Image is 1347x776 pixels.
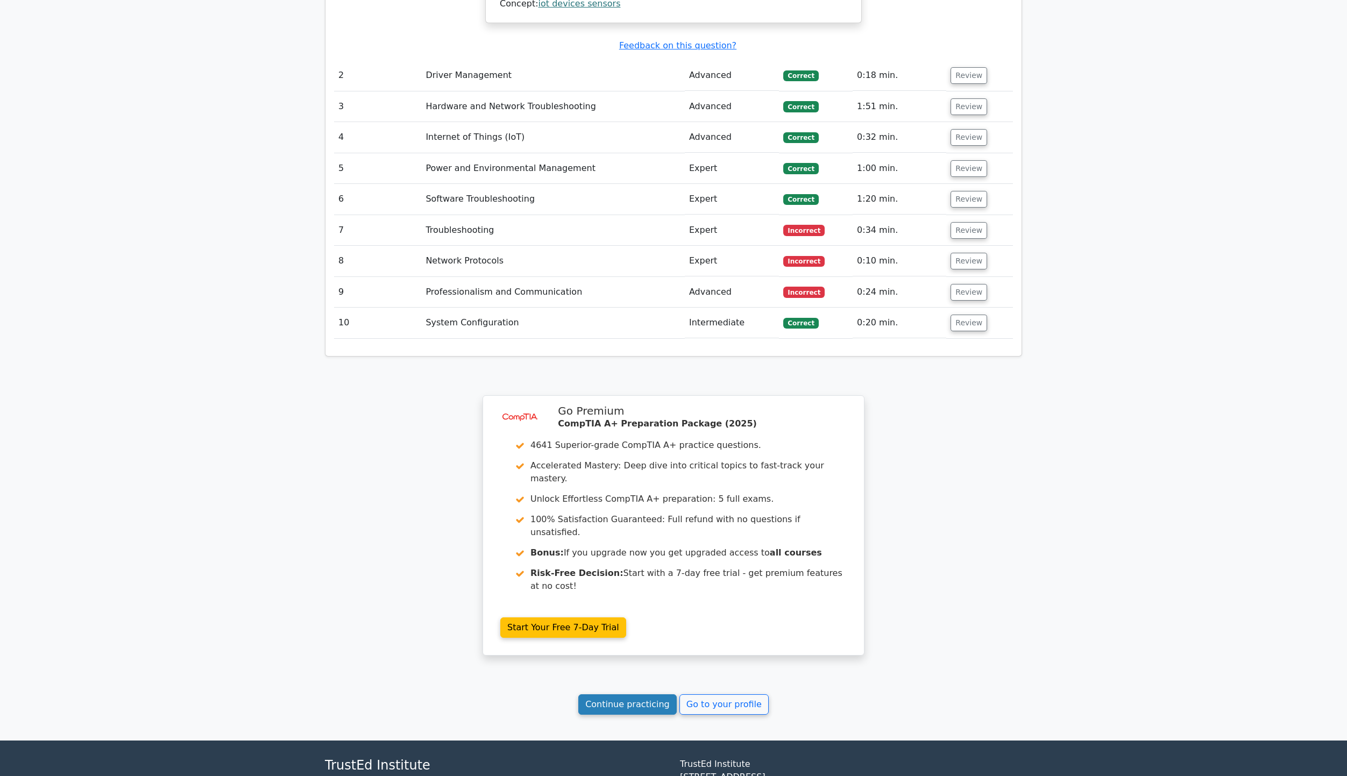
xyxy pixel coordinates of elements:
[783,225,825,236] span: Incorrect
[421,122,685,153] td: Internet of Things (IoT)
[783,194,818,205] span: Correct
[325,758,667,773] h4: TrustEd Institute
[951,67,987,84] button: Review
[334,308,421,338] td: 10
[685,122,779,153] td: Advanced
[421,308,685,338] td: System Configuration
[421,277,685,308] td: Professionalism and Communication
[853,277,946,308] td: 0:24 min.
[783,132,818,143] span: Correct
[334,91,421,122] td: 3
[783,163,818,174] span: Correct
[951,222,987,239] button: Review
[421,215,685,246] td: Troubleshooting
[853,153,946,184] td: 1:00 min.
[421,153,685,184] td: Power and Environmental Management
[783,101,818,112] span: Correct
[853,184,946,215] td: 1:20 min.
[783,318,818,329] span: Correct
[853,246,946,276] td: 0:10 min.
[951,98,987,115] button: Review
[783,287,825,297] span: Incorrect
[685,60,779,91] td: Advanced
[334,184,421,215] td: 6
[853,91,946,122] td: 1:51 min.
[578,694,677,715] a: Continue practicing
[853,122,946,153] td: 0:32 min.
[783,256,825,267] span: Incorrect
[334,60,421,91] td: 2
[951,315,987,331] button: Review
[951,284,987,301] button: Review
[685,277,779,308] td: Advanced
[334,215,421,246] td: 7
[679,694,769,715] a: Go to your profile
[783,70,818,81] span: Correct
[951,253,987,269] button: Review
[951,191,987,208] button: Review
[685,215,779,246] td: Expert
[685,308,779,338] td: Intermediate
[619,40,736,51] a: Feedback on this question?
[500,617,626,638] a: Start Your Free 7-Day Trial
[853,60,946,91] td: 0:18 min.
[853,215,946,246] td: 0:34 min.
[685,246,779,276] td: Expert
[421,60,685,91] td: Driver Management
[853,308,946,338] td: 0:20 min.
[685,184,779,215] td: Expert
[421,184,685,215] td: Software Troubleshooting
[685,153,779,184] td: Expert
[685,91,779,122] td: Advanced
[334,153,421,184] td: 5
[334,277,421,308] td: 9
[334,122,421,153] td: 4
[421,246,685,276] td: Network Protocols
[951,129,987,146] button: Review
[334,246,421,276] td: 8
[421,91,685,122] td: Hardware and Network Troubleshooting
[951,160,987,177] button: Review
